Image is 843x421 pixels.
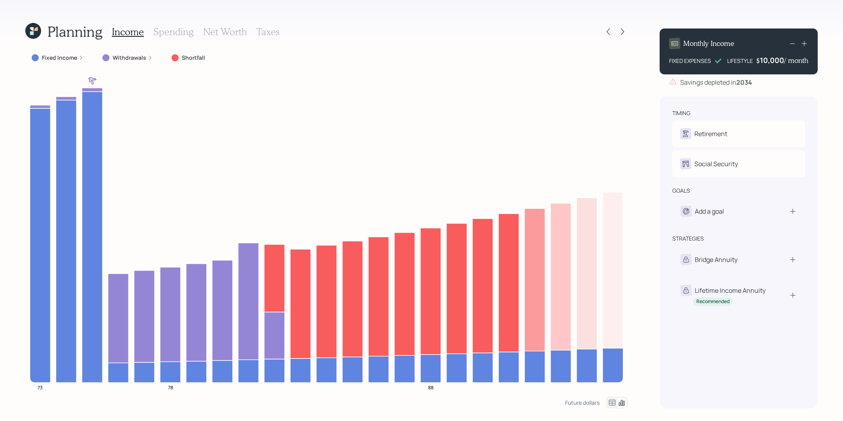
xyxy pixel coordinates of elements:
h3: Net Worth [203,26,247,38]
h3: Taxes [256,26,279,38]
h1: Planning [47,23,102,40]
tspan: 78 [168,384,173,391]
div: Recommended [696,298,730,305]
div: Savings depleted in [680,78,752,87]
h4: Monthly Income [683,39,734,48]
div: 10,000 [760,55,784,65]
tspan: 88 [428,384,434,391]
h4: $ [756,56,760,65]
div: Social Security [694,159,738,169]
tspan: 73 [38,384,43,391]
label: Fixed Income [42,54,77,62]
b: 2034 [736,78,752,87]
div: FIXED EXPENSES [669,57,711,65]
div: goals [672,187,690,195]
h3: Spending [153,26,194,38]
label: Withdrawals [113,54,146,62]
div: Retirement [694,129,727,138]
div: Add a goal [695,207,724,216]
div: timing [672,109,690,117]
div: Bridge Annuity [695,255,737,264]
div: strategies [672,235,704,243]
div: Lifetime Income Annuity [695,286,766,295]
h4: / month [784,56,808,65]
label: Shortfall [182,54,205,62]
div: Future dollars [565,399,600,406]
div: LIFESTYLE [727,57,753,65]
h3: Income [112,26,144,38]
